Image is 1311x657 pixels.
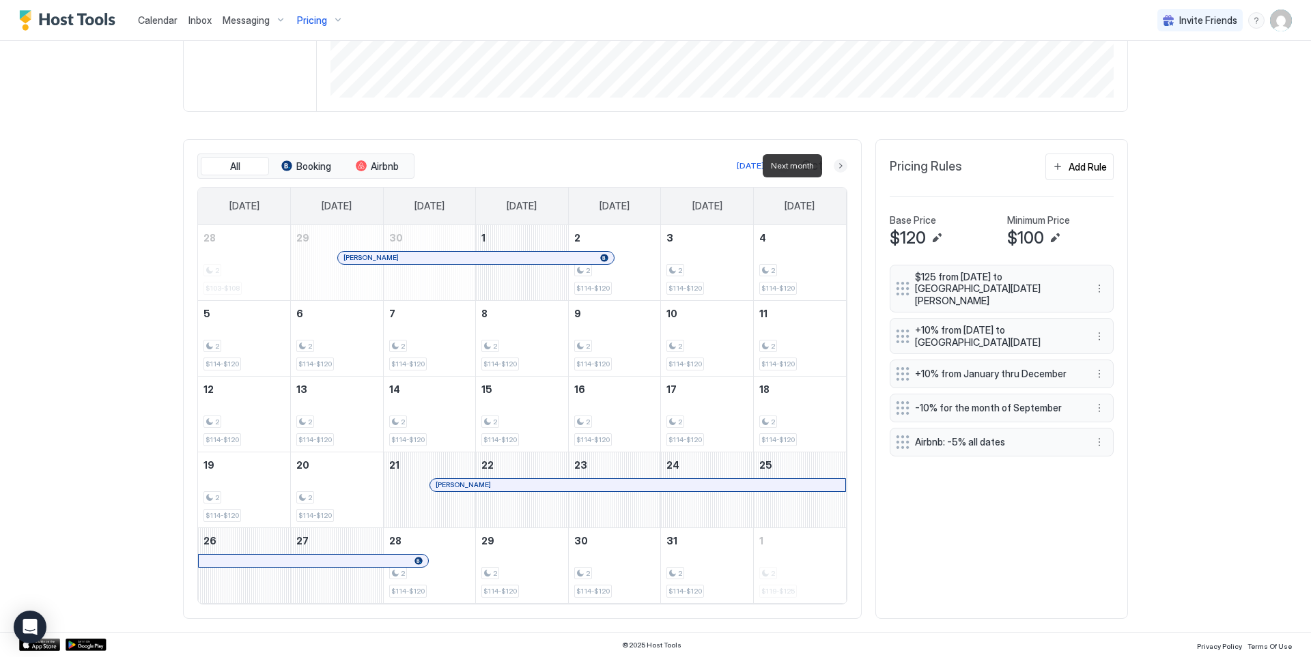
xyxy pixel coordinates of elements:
div: [PERSON_NAME] [343,253,608,262]
div: Add Rule [1069,160,1107,174]
span: 7 [389,308,395,319]
span: 28 [203,232,216,244]
td: September 28, 2025 [198,225,291,301]
a: September 28, 2025 [198,225,290,250]
span: 11 [759,308,767,319]
td: October 14, 2025 [383,376,476,452]
span: 1 [481,232,485,244]
td: October 21, 2025 [383,452,476,527]
span: $114-$120 [761,435,795,444]
a: October 18, 2025 [754,377,846,402]
span: $114-$120 [298,435,332,444]
td: October 3, 2025 [661,225,754,301]
td: October 17, 2025 [661,376,754,452]
span: 2 [586,569,590,578]
span: 30 [574,535,588,546]
span: $114-$120 [391,360,425,368]
td: October 28, 2025 [383,527,476,603]
span: $114-$120 [668,587,702,596]
span: 3 [666,232,673,244]
a: October 12, 2025 [198,377,290,402]
button: [DATE] [735,158,766,174]
span: 18 [759,383,770,395]
span: $114-$120 [576,284,610,293]
a: October 29, 2025 [476,528,568,553]
span: 22 [481,459,494,471]
a: Calendar [138,13,178,27]
span: 2 [678,569,682,578]
span: 2 [215,418,219,426]
td: October 12, 2025 [198,376,291,452]
a: September 30, 2025 [384,225,476,250]
td: October 30, 2025 [568,527,661,603]
span: [DATE] [414,200,445,212]
td: September 30, 2025 [383,225,476,301]
a: October 26, 2025 [198,528,290,553]
span: 2 [574,232,580,244]
a: October 22, 2025 [476,452,568,478]
a: Wednesday [493,188,550,224]
span: All [230,160,240,173]
div: User profile [1270,10,1292,31]
span: $114-$120 [668,284,702,293]
a: October 9, 2025 [569,301,661,326]
span: 30 [389,232,403,244]
span: Airbnb: -5% all dates [915,436,1077,448]
a: October 25, 2025 [754,452,846,478]
button: More options [1091,434,1108,450]
a: October 2, 2025 [569,225,661,250]
span: +10% from January thru December [915,368,1077,380]
span: Invite Friends [1179,14,1237,27]
span: $114-$120 [206,511,239,520]
div: Open Intercom Messenger [14,611,46,643]
span: Airbnb [371,160,399,173]
span: Calendar [138,14,178,26]
span: 2 [678,418,682,426]
span: Pricing Rules [890,159,962,175]
button: Booking [272,157,340,176]
a: October 30, 2025 [569,528,661,553]
span: Pricing [297,14,327,27]
span: Privacy Policy [1197,642,1242,650]
span: 6 [296,308,303,319]
span: 2 [308,493,312,502]
a: October 6, 2025 [291,301,383,326]
span: 14 [389,383,400,395]
td: September 29, 2025 [291,225,384,301]
span: © 2025 Host Tools [622,641,681,649]
span: [DATE] [692,200,722,212]
span: 2 [493,569,497,578]
span: 2 [678,342,682,351]
span: 2 [771,418,775,426]
div: Host Tools Logo [19,10,122,31]
span: 4 [759,232,766,244]
a: October 23, 2025 [569,452,661,478]
button: More options [1091,328,1108,345]
td: October 11, 2025 [753,300,846,376]
div: menu [1091,328,1108,345]
a: October 20, 2025 [291,452,383,478]
span: 28 [389,535,401,546]
button: Edit [1047,230,1063,246]
span: $114-$120 [206,360,239,368]
a: Sunday [216,188,273,224]
span: $114-$120 [576,360,610,368]
span: 2 [493,418,497,426]
span: 5 [203,308,210,319]
span: Terms Of Use [1247,642,1292,650]
span: 31 [666,535,677,546]
span: 1 [759,535,763,546]
td: October 9, 2025 [568,300,661,376]
span: [DATE] [322,200,352,212]
td: October 26, 2025 [198,527,291,603]
span: 27 [296,535,309,546]
a: October 16, 2025 [569,377,661,402]
a: October 7, 2025 [384,301,476,326]
a: October 4, 2025 [754,225,846,250]
div: menu [1248,12,1265,29]
span: 2 [678,266,682,275]
span: Messaging [223,14,270,27]
a: October 17, 2025 [661,377,753,402]
span: 29 [296,232,309,244]
span: Minimum Price [1007,214,1070,227]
